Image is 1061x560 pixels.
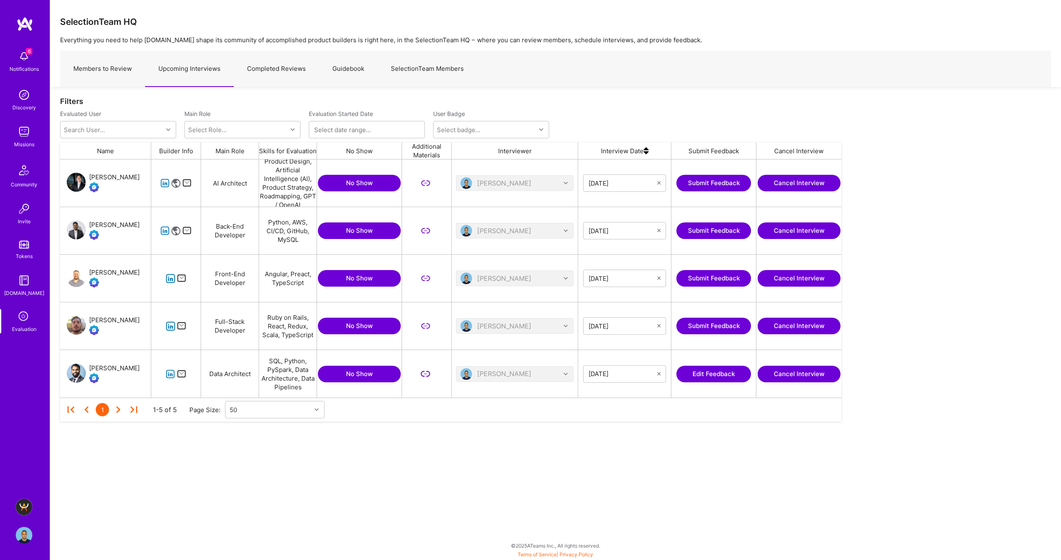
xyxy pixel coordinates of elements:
a: Members to Review [60,51,145,87]
div: Main Role [201,142,259,159]
h3: SelectionTeam HQ [60,17,137,27]
div: AI Architect [201,159,259,207]
label: Evaluated User [60,110,176,118]
span: | [518,551,593,558]
button: No Show [318,270,401,287]
div: Tokens [16,252,33,261]
img: User Avatar [67,364,86,383]
button: Cancel Interview [758,270,841,287]
i: icon Chevron [166,128,170,132]
a: SelectionTeam Members [378,51,477,87]
i: icon Website [171,226,181,236]
button: Cancel Interview [758,318,841,334]
div: Page Size: [189,406,225,414]
i: icon Website [171,179,181,188]
input: Select Date... [589,179,657,187]
img: Community [14,160,34,180]
i: icon Mail [177,321,187,331]
input: Select Date... [589,322,657,330]
a: User Avatar[PERSON_NAME]Evaluation Call Booked [67,172,140,194]
i: icon linkedIn [160,179,170,188]
a: User Avatar[PERSON_NAME]Evaluation Call Booked [67,220,140,241]
div: [PERSON_NAME] [89,220,140,230]
button: Submit Feedback [676,318,751,334]
div: Back-End Developer [201,207,259,254]
img: Evaluation Call Booked [89,373,99,383]
div: Interviewer [452,142,578,159]
button: Submit Feedback [676,175,751,191]
div: Front-End Developer [201,255,259,302]
div: Product Design, Artificial Intelligence (AI), Product Strategy, Roadmapping, GPT / OpenAI [259,159,317,207]
div: Notifications [10,65,39,73]
a: User Avatar[PERSON_NAME]Evaluation Call Booked [67,268,140,289]
div: Search User... [64,126,105,134]
button: No Show [318,175,401,191]
button: No Show [318,222,401,239]
div: SQL, Python, PySpark, Data Architecture, Data Pipelines [259,350,317,398]
div: Select badge... [437,126,480,134]
label: User Badge [433,110,465,118]
span: 6 [26,48,32,55]
img: guide book [16,272,32,289]
div: Full-Stack Developer [201,302,259,350]
div: Skills for Evaluation [259,142,317,159]
p: Everything you need to help [DOMAIN_NAME] shape its community of accomplished product builders is... [60,36,1051,44]
a: Guidebook [319,51,378,87]
div: No Show [317,142,402,159]
img: sort [644,142,649,159]
div: Missions [14,140,34,149]
img: Evaluation Call Booked [89,182,99,192]
div: Filters [60,97,1051,106]
i: icon Chevron [539,128,543,132]
div: Community [11,180,37,189]
i: icon LinkSecondary [421,369,430,379]
i: icon LinkSecondary [421,226,430,236]
div: 1-5 of 5 [153,406,177,414]
input: Select Date... [589,274,657,282]
i: icon Mail [182,179,192,188]
button: Cancel Interview [758,175,841,191]
i: icon linkedIn [166,321,175,331]
div: Data Architect [201,350,259,398]
div: Angular, Preact, TypeScript [259,255,317,302]
img: A.Team - Grow A.Team's Community & Demand [16,499,32,515]
i: icon LinkSecondary [421,179,430,188]
img: User Avatar [67,220,86,239]
i: icon LinkSecondary [421,274,430,283]
div: Select Role... [188,126,227,134]
button: Cancel Interview [758,366,841,382]
img: Evaluation Call Booked [89,325,99,335]
div: Builder Info [151,142,201,159]
a: User Avatar[PERSON_NAME]Evaluation Call Booked [67,363,140,385]
button: Submit Feedback [676,270,751,287]
i: icon Chevron [291,128,295,132]
div: Additional Materials [402,142,452,159]
a: Completed Reviews [234,51,319,87]
a: A.Team - Grow A.Team's Community & Demand [14,499,34,515]
div: Python, AWS, CI/CD, GitHub, MySQL [259,207,317,254]
img: bell [16,48,32,65]
div: [DOMAIN_NAME] [4,289,44,297]
i: icon Chevron [315,408,319,412]
i: icon linkedIn [166,369,175,379]
button: No Show [318,318,401,334]
div: © 2025 ATeams Inc., All rights reserved. [50,535,1061,556]
img: User Avatar [67,316,86,335]
img: teamwork [16,123,32,140]
a: Upcoming Interviews [145,51,234,87]
img: logo [17,17,33,31]
label: Main Role [184,110,300,118]
input: Select Date... [589,370,657,378]
button: Edit Feedback [676,366,751,382]
div: Interview Date [578,142,671,159]
a: User Avatar[PERSON_NAME]Evaluation Call Booked [67,315,140,337]
div: [PERSON_NAME] [89,268,140,278]
div: Cancel Interview [756,142,841,159]
img: Evaluation Call Booked [89,278,99,287]
img: discovery [16,87,32,103]
i: icon SelectionTeam [16,309,32,325]
div: 1 [96,403,109,416]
